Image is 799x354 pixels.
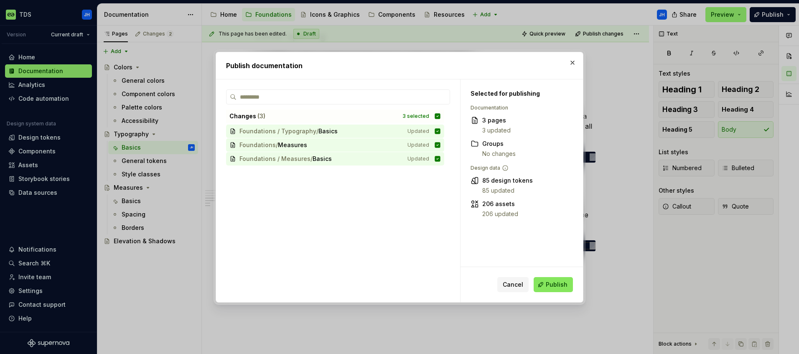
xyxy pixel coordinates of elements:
[316,127,318,135] span: /
[276,141,278,149] span: /
[503,280,523,289] span: Cancel
[239,127,316,135] span: Foundations / Typography
[471,89,563,98] div: Selected for publishing
[482,186,533,195] div: 85 updated
[239,141,276,149] span: Foundations
[257,112,265,120] span: ( 3 )
[534,277,573,292] button: Publish
[482,126,511,135] div: 3 updated
[407,155,429,162] span: Updated
[310,155,313,163] span: /
[402,113,429,120] div: 3 selected
[313,155,332,163] span: Basics
[229,112,397,120] div: Changes
[407,128,429,135] span: Updated
[407,142,429,148] span: Updated
[482,200,518,208] div: 206 assets
[482,176,533,185] div: 85 design tokens
[497,277,529,292] button: Cancel
[239,155,310,163] span: Foundations / Measures
[482,210,518,218] div: 206 updated
[546,280,567,289] span: Publish
[482,116,511,125] div: 3 pages
[318,127,338,135] span: Basics
[482,140,516,148] div: Groups
[482,150,516,158] div: No changes
[278,141,307,149] span: Measures
[226,61,573,71] h2: Publish documentation
[471,165,563,171] div: Design data
[471,104,563,111] div: Documentation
